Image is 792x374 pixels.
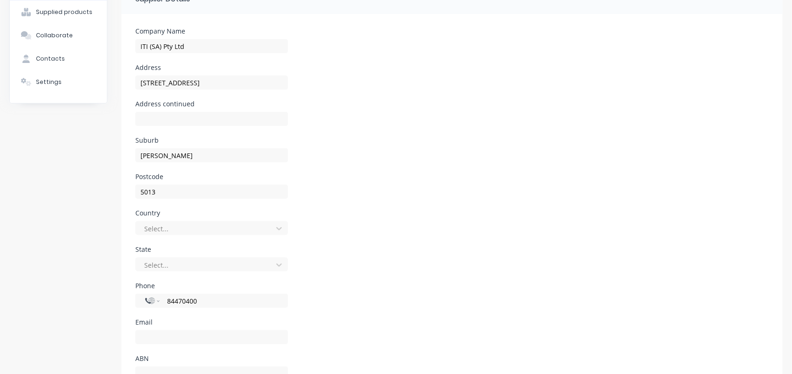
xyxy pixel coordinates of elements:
div: Email [135,319,288,326]
div: Collaborate [36,31,73,40]
div: Contacts [36,55,65,63]
div: Address [135,64,288,71]
div: Company Name [135,28,288,35]
div: ABN [135,355,288,362]
button: Collaborate [10,24,107,47]
div: Country [135,210,288,216]
button: Supplied products [10,0,107,24]
div: Settings [36,78,62,86]
div: Supplied products [36,8,92,16]
div: Postcode [135,173,288,180]
div: Suburb [135,137,288,144]
div: Phone [135,283,288,289]
button: Settings [10,70,107,94]
button: Contacts [10,47,107,70]
div: Address continued [135,101,288,107]
div: State [135,246,288,253]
